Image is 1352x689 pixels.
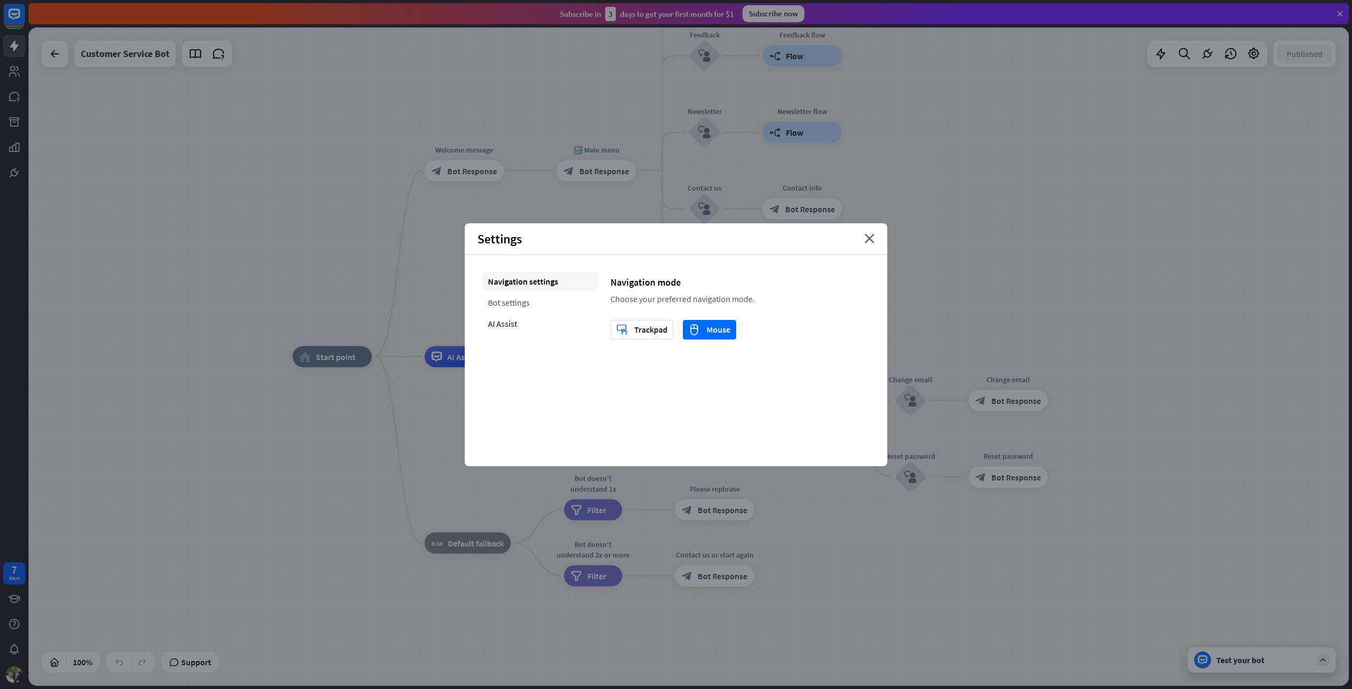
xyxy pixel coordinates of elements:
span: Settings [477,231,522,247]
span: Filter [587,505,606,515]
div: Reset password [961,450,1056,461]
span: Bot Response [698,571,747,581]
i: block_bot_response [431,165,442,176]
i: close [865,234,875,243]
span: Filter [587,571,606,581]
span: Flow [786,127,803,138]
i: block_fallback [431,537,443,548]
span: Bot Response [991,471,1041,482]
div: Test your bot [1216,655,1311,665]
span: Bot Response [447,165,497,176]
i: block_bot_response [975,395,986,405]
i: mouse [689,324,700,335]
div: 🔙 Main menu [549,144,644,155]
div: Bot settings [482,293,598,312]
i: builder_tree [769,51,781,61]
div: Reset password [879,450,942,461]
span: Bot Response [579,165,629,176]
div: 7 [12,565,17,574]
span: AI Assist [447,352,477,362]
div: 100% [70,654,96,671]
span: Start point [316,352,355,362]
div: Mouse [689,320,730,339]
div: Subscribe in days to get your first month for $1 [560,7,734,21]
div: Trackpad [616,320,668,339]
div: Contact info [755,183,850,193]
div: Navigation mode [611,276,870,288]
div: Newsletter [673,106,736,117]
div: 3 [605,7,616,21]
i: block_bot_response [769,204,780,214]
div: days [9,574,20,582]
i: home_2 [299,352,311,362]
i: filter [571,505,582,515]
span: Support [181,654,211,671]
i: block_user_input [698,126,711,139]
div: Contact us [673,183,736,193]
div: Feedback flow [755,30,850,40]
div: Choose your preferred navigation mode. [611,294,870,304]
div: Feedback [673,30,736,40]
i: trackpad [616,324,627,335]
span: Default fallback [448,537,504,548]
i: builder_tree [769,127,781,138]
button: trackpadTrackpad [611,320,673,339]
span: Bot Response [991,395,1041,405]
span: Flow [786,51,803,61]
button: Open LiveChat chat widget [8,4,40,36]
div: Contact us or start again [667,550,762,560]
i: block_bot_response [682,571,692,581]
i: filter [571,571,582,581]
div: Navigation settings [482,272,598,291]
div: Change email [961,374,1056,384]
div: Please rephrase [667,484,762,494]
div: Bot doesn't understand 1x [556,473,630,494]
i: block_bot_response [564,165,574,176]
div: AI Assist [482,314,598,333]
i: block_user_input [904,394,917,407]
div: Customer Service Bot [81,41,170,67]
i: block_user_input [698,50,711,62]
button: Published [1277,44,1332,63]
span: Bot Response [785,204,835,214]
div: Bot doesn't understand 2x or more [556,539,630,560]
span: Bot Response [698,505,747,515]
i: block_user_input [698,203,711,215]
i: block_user_input [904,470,917,483]
div: Subscribe now [743,5,804,22]
button: mouseMouse [683,320,736,339]
i: block_bot_response [975,471,986,482]
a: 7 days [3,562,25,584]
div: Change email [879,374,942,384]
i: block_bot_response [682,505,692,515]
div: Newsletter flow [755,106,850,117]
div: Welcome message [417,144,512,155]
